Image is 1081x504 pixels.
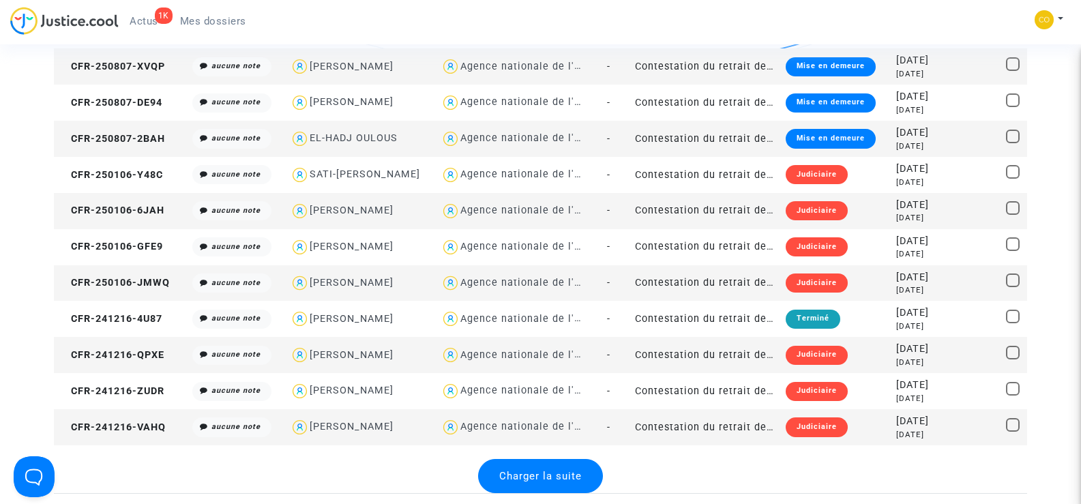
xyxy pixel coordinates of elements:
[630,48,781,85] td: Contestation du retrait de [PERSON_NAME] par l'ANAH (mandataire)
[59,169,163,181] span: CFR-250106-Y48C
[607,385,610,397] span: -
[607,133,610,145] span: -
[460,168,610,180] div: Agence nationale de l'habitat
[630,301,781,337] td: Contestation du retrait de [PERSON_NAME] par l'ANAH (mandataire)
[169,11,257,31] a: Mes dossiers
[310,168,420,180] div: SATI-[PERSON_NAME]
[1035,10,1054,29] img: 84a266a8493598cb3cce1313e02c3431
[290,309,310,329] img: icon-user.svg
[896,248,937,260] div: [DATE]
[59,241,163,252] span: CFR-250106-GFE9
[310,349,394,361] div: [PERSON_NAME]
[310,421,394,432] div: [PERSON_NAME]
[290,165,310,185] img: icon-user.svg
[290,417,310,437] img: icon-user.svg
[211,278,261,287] i: aucune note
[896,104,937,116] div: [DATE]
[630,157,781,193] td: Contestation du retrait de [PERSON_NAME] par l'ANAH (mandataire)
[460,349,610,361] div: Agence nationale de l'habitat
[290,381,310,401] img: icon-user.svg
[59,205,164,216] span: CFR-250106-6JAH
[155,8,173,24] div: 1K
[211,242,261,251] i: aucune note
[630,121,781,157] td: Contestation du retrait de [PERSON_NAME] par l'ANAH (mandataire)
[896,306,937,321] div: [DATE]
[441,345,460,365] img: icon-user.svg
[211,314,261,323] i: aucune note
[896,378,937,393] div: [DATE]
[59,385,164,397] span: CFR-241216-ZUDR
[896,162,937,177] div: [DATE]
[896,234,937,249] div: [DATE]
[607,349,610,361] span: -
[310,385,394,396] div: [PERSON_NAME]
[310,313,394,325] div: [PERSON_NAME]
[607,241,610,252] span: -
[211,61,261,70] i: aucune note
[130,15,158,27] span: Actus
[310,241,394,252] div: [PERSON_NAME]
[441,57,460,76] img: icon-user.svg
[441,417,460,437] img: icon-user.svg
[460,96,610,108] div: Agence nationale de l'habitat
[290,93,310,113] img: icon-user.svg
[211,422,261,431] i: aucune note
[211,170,261,179] i: aucune note
[119,11,169,31] a: 1KActus
[59,421,166,433] span: CFR-241216-VAHQ
[460,421,610,432] div: Agence nationale de l'habitat
[896,357,937,368] div: [DATE]
[290,345,310,365] img: icon-user.svg
[630,337,781,373] td: Contestation du retrait de [PERSON_NAME] par l'ANAH (mandataire)
[786,57,876,76] div: Mise en demeure
[630,193,781,229] td: Contestation du retrait de [PERSON_NAME] par l'ANAH (mandataire)
[59,97,162,108] span: CFR-250807-DE94
[59,133,165,145] span: CFR-250807-2BAH
[607,421,610,433] span: -
[211,206,261,215] i: aucune note
[460,277,610,288] div: Agence nationale de l'habitat
[211,386,261,395] i: aucune note
[460,132,610,144] div: Agence nationale de l'habitat
[211,134,261,143] i: aucune note
[441,93,460,113] img: icon-user.svg
[630,265,781,301] td: Contestation du retrait de [PERSON_NAME] par l'ANAH (mandataire)
[896,393,937,404] div: [DATE]
[441,201,460,221] img: icon-user.svg
[460,205,610,216] div: Agence nationale de l'habitat
[786,201,848,220] div: Judiciaire
[786,93,876,113] div: Mise en demeure
[786,273,848,293] div: Judiciaire
[786,237,848,256] div: Judiciaire
[59,349,164,361] span: CFR-241216-QPXE
[460,241,610,252] div: Agence nationale de l'habitat
[786,310,840,329] div: Terminé
[441,273,460,293] img: icon-user.svg
[896,198,937,213] div: [DATE]
[786,165,848,184] div: Judiciaire
[460,313,610,325] div: Agence nationale de l'habitat
[896,89,937,104] div: [DATE]
[607,97,610,108] span: -
[180,15,246,27] span: Mes dossiers
[896,212,937,224] div: [DATE]
[211,350,261,359] i: aucune note
[786,417,848,436] div: Judiciaire
[896,177,937,188] div: [DATE]
[310,132,398,144] div: EL-HADJ OULOUS
[441,129,460,149] img: icon-user.svg
[310,277,394,288] div: [PERSON_NAME]
[896,342,937,357] div: [DATE]
[310,61,394,72] div: [PERSON_NAME]
[607,169,610,181] span: -
[310,205,394,216] div: [PERSON_NAME]
[786,346,848,365] div: Judiciaire
[290,273,310,293] img: icon-user.svg
[211,98,261,106] i: aucune note
[290,237,310,257] img: icon-user.svg
[10,7,119,35] img: jc-logo.svg
[59,313,162,325] span: CFR-241216-4U87
[607,313,610,325] span: -
[896,53,937,68] div: [DATE]
[630,85,781,121] td: Contestation du retrait de [PERSON_NAME] par l'ANAH (mandataire)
